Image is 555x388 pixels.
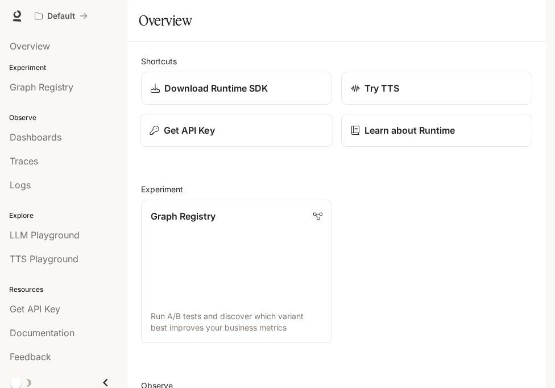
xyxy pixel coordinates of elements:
[164,123,215,137] p: Get API Key
[365,123,455,137] p: Learn about Runtime
[365,81,399,95] p: Try TTS
[151,209,216,223] p: Graph Registry
[141,72,332,105] a: Download Runtime SDK
[140,114,333,147] button: Get API Key
[151,311,322,333] p: Run A/B tests and discover which variant best improves your business metrics
[141,200,332,343] a: Graph RegistryRun A/B tests and discover which variant best improves your business metrics
[47,11,75,21] p: Default
[141,183,532,195] h2: Experiment
[30,5,93,27] button: All workspaces
[139,9,192,32] h1: Overview
[141,55,532,67] h2: Shortcuts
[341,72,532,105] a: Try TTS
[341,114,532,147] a: Learn about Runtime
[164,81,268,95] p: Download Runtime SDK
